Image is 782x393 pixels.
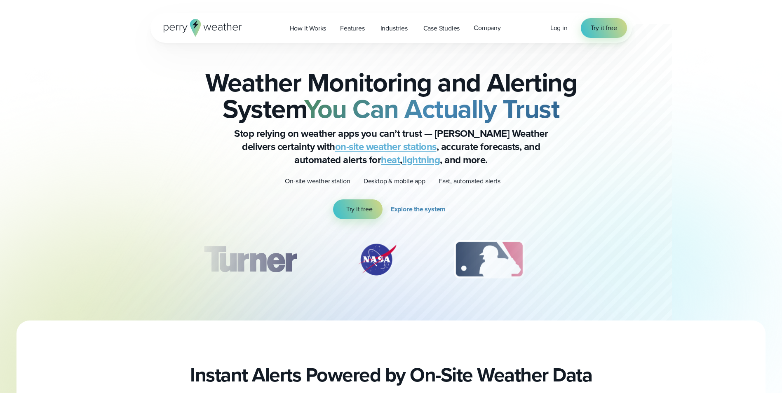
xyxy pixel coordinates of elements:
a: on-site weather stations [335,139,437,154]
div: 3 of 12 [446,239,533,280]
span: Try it free [346,204,373,214]
img: Turner-Construction_1.svg [191,239,308,280]
div: 1 of 12 [191,239,308,280]
a: How it Works [283,20,333,37]
a: Explore the system [391,199,449,219]
p: Fast, automated alerts [439,176,500,186]
span: How it Works [290,23,326,33]
div: slideshow [192,239,591,284]
p: On-site weather station [285,176,350,186]
span: Explore the system [391,204,446,214]
h2: Weather Monitoring and Alerting System [192,69,591,122]
a: Try it free [581,18,627,38]
a: Log in [550,23,568,33]
span: Case Studies [423,23,460,33]
a: Try it free [333,199,383,219]
span: Try it free [591,23,617,33]
a: heat [381,152,400,167]
h2: Instant Alerts Powered by On-Site Weather Data [190,363,592,386]
strong: You Can Actually Trust [304,89,559,128]
a: Case Studies [416,20,467,37]
img: NASA.svg [348,239,406,280]
span: Features [340,23,364,33]
div: 4 of 12 [572,239,638,280]
span: Company [474,23,501,33]
div: 2 of 12 [348,239,406,280]
img: MLB.svg [446,239,533,280]
p: Stop relying on weather apps you can’t trust — [PERSON_NAME] Weather delivers certainty with , ac... [226,127,556,166]
img: PGA.svg [572,239,638,280]
a: lightning [402,152,440,167]
span: Industries [380,23,408,33]
p: Desktop & mobile app [364,176,425,186]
